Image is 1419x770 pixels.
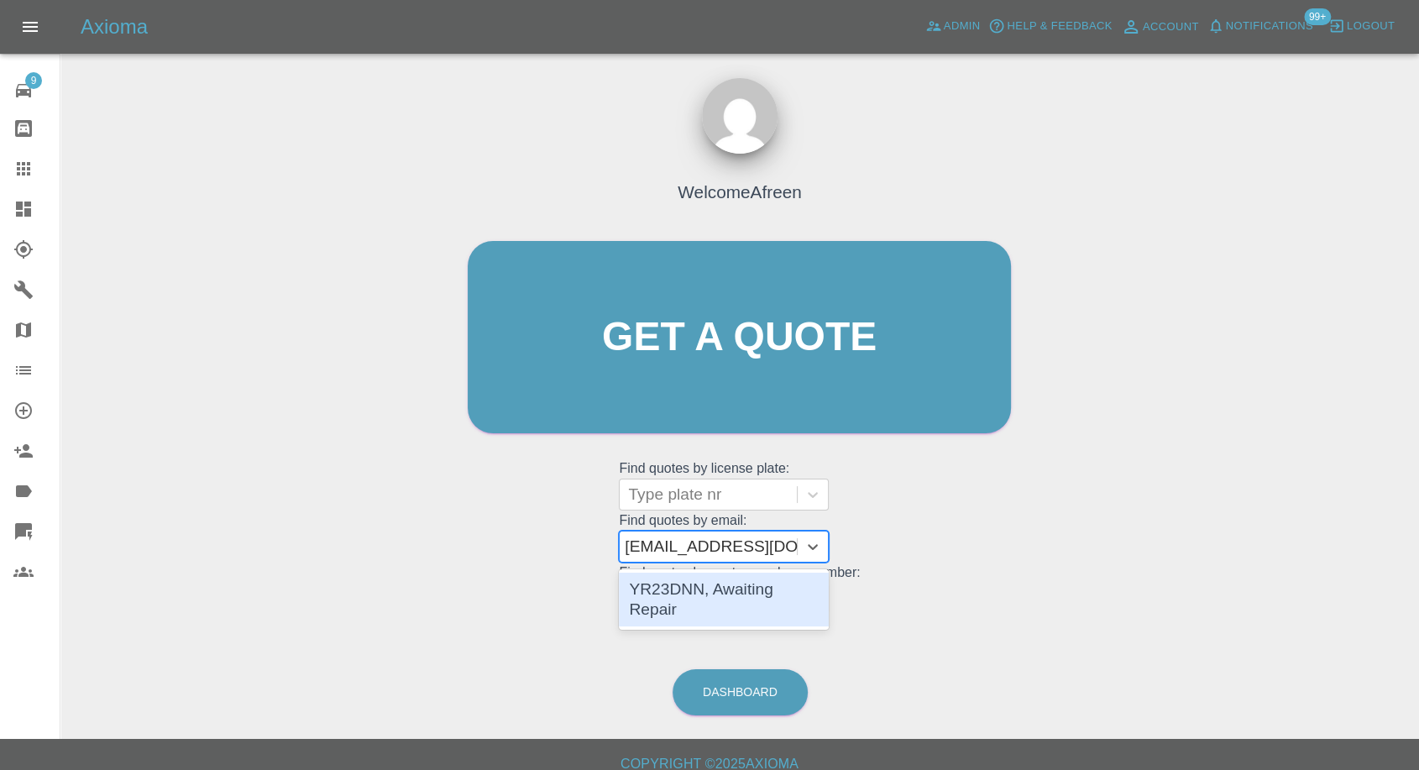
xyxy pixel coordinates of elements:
[678,179,802,205] h4: Welcome Afreen
[984,13,1116,39] button: Help & Feedback
[1007,17,1112,36] span: Help & Feedback
[1203,13,1317,39] button: Notifications
[673,669,808,715] a: Dashboard
[1304,8,1331,25] span: 99+
[25,72,42,89] span: 9
[702,78,778,154] img: ...
[468,241,1011,433] a: Get a quote
[1117,13,1203,40] a: Account
[10,7,50,47] button: Open drawer
[1324,13,1399,39] button: Logout
[1226,17,1313,36] span: Notifications
[619,513,860,563] grid: Find quotes by email:
[1347,17,1395,36] span: Logout
[944,17,981,36] span: Admin
[619,565,860,615] grid: Find quotes by customer phone number:
[619,461,860,511] grid: Find quotes by license plate:
[81,13,148,40] h5: Axioma
[1143,18,1199,37] span: Account
[619,573,829,626] div: YR23DNN, Awaiting Repair
[921,13,985,39] a: Admin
